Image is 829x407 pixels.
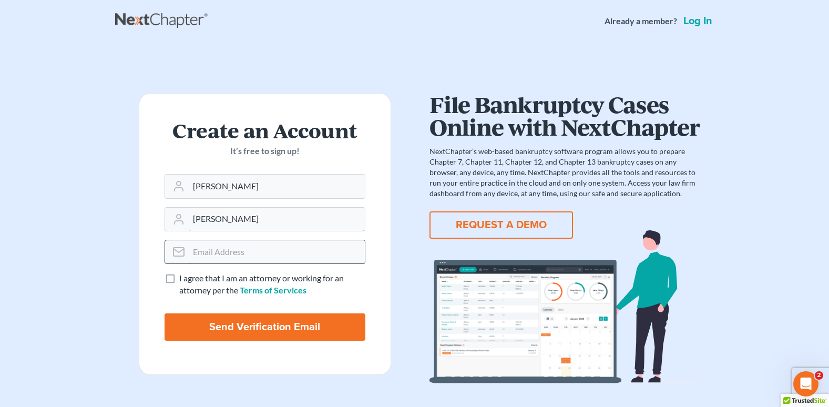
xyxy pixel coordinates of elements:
span: 2 [815,371,823,380]
h1: File Bankruptcy Cases Online with NextChapter [429,93,700,138]
input: Send Verification Email [165,313,365,341]
a: Log in [681,16,714,26]
a: Terms of Services [240,285,306,295]
input: Email Address [189,240,365,263]
strong: Already a member? [605,15,677,27]
span: I agree that I am an attorney or working for an attorney per the [179,273,344,295]
iframe: Intercom live chat [793,371,818,396]
button: REQUEST A DEMO [429,211,573,239]
input: First Name [189,175,365,198]
p: NextChapter’s web-based bankruptcy software program allows you to prepare Chapter 7, Chapter 11, ... [429,146,700,199]
h2: Create an Account [165,119,365,141]
img: dashboard-867a026336fddd4d87f0941869007d5e2a59e2bc3a7d80a2916e9f42c0117099.svg [429,230,700,383]
p: It’s free to sign up! [165,145,365,157]
input: Last Name [189,208,365,231]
